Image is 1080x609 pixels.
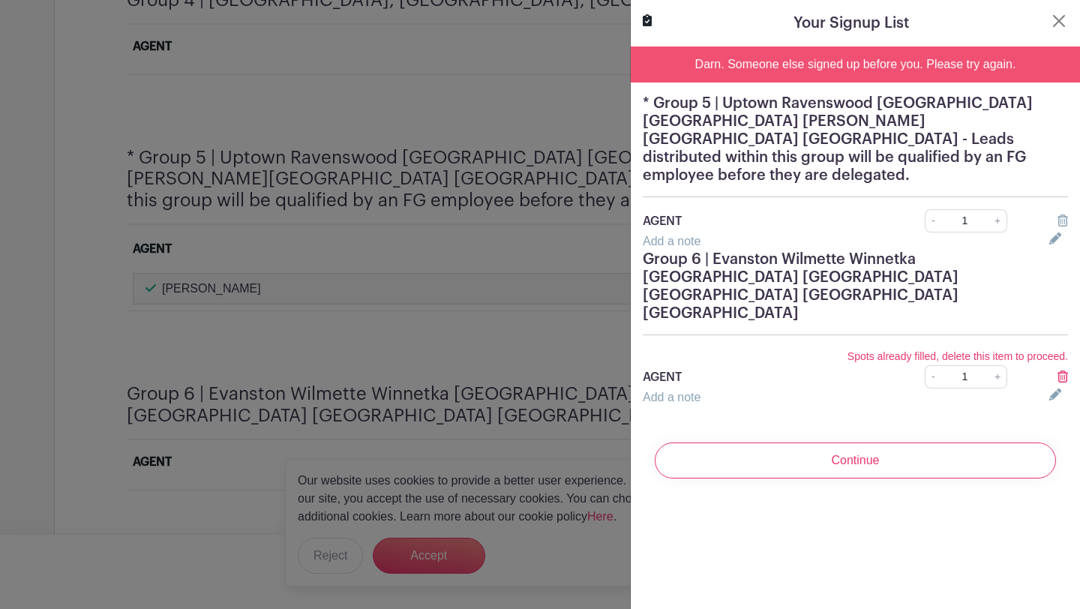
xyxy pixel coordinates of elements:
p: AGENT [643,212,883,230]
a: Add a note [643,235,700,247]
button: Close [1044,46,1080,82]
button: Close [1050,12,1068,30]
div: Darn. Someone else signed up before you. Please try again. [631,46,1080,82]
h5: * Group 5 | Uptown Ravenswood [GEOGRAPHIC_DATA] [GEOGRAPHIC_DATA] [PERSON_NAME][GEOGRAPHIC_DATA] ... [643,94,1068,184]
input: Continue [655,442,1056,478]
p: AGENT [643,368,883,386]
a: + [988,209,1007,232]
h5: Your Signup List [793,12,909,34]
a: - [925,209,941,232]
h5: Group 6 | Evanston Wilmette Winnetka [GEOGRAPHIC_DATA] [GEOGRAPHIC_DATA] [GEOGRAPHIC_DATA] [GEOGR... [643,250,1068,322]
a: + [988,365,1007,388]
small: Spots already filled, delete this item to proceed. [847,350,1068,362]
a: - [925,365,941,388]
a: Add a note [643,391,700,403]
